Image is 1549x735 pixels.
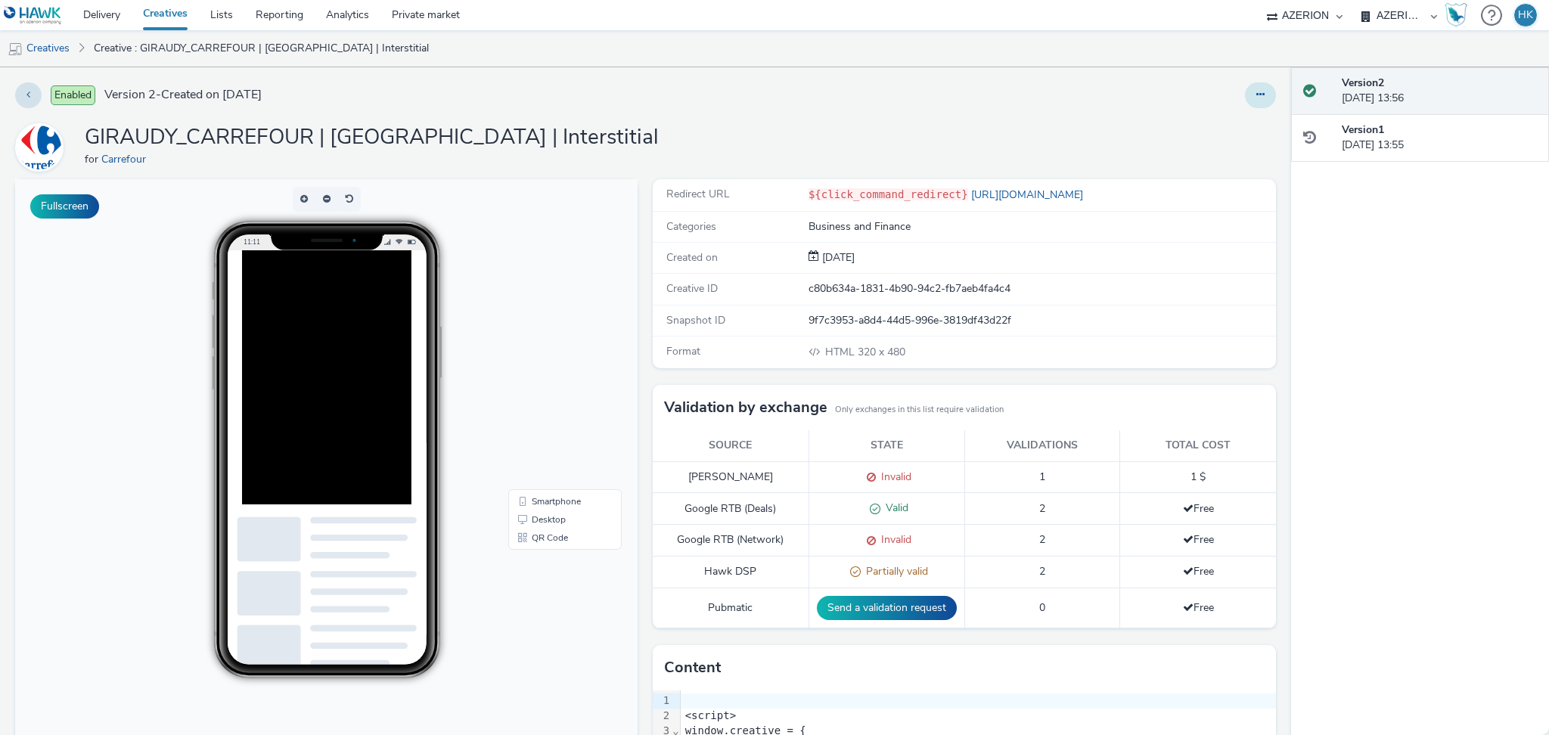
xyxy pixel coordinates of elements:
th: Source [653,430,809,461]
span: 2 [1039,564,1045,578]
div: [DATE] 13:56 [1342,76,1537,107]
div: 9f7c3953-a8d4-44d5-996e-3819df43d22f [809,313,1274,328]
span: HTML [825,345,858,359]
th: Validations [964,430,1120,461]
span: 1 [1039,470,1045,484]
span: Free [1183,501,1214,516]
span: Format [666,344,700,358]
span: Free [1183,532,1214,547]
span: for [85,152,101,166]
a: Carrefour [101,152,152,166]
div: Business and Finance [809,219,1274,234]
span: 0 [1039,600,1045,615]
span: QR Code [517,354,553,363]
span: Creative ID [666,281,718,296]
span: Free [1183,600,1214,615]
a: [URL][DOMAIN_NAME] [968,188,1089,202]
span: 11:11 [228,58,244,67]
td: [PERSON_NAME] [653,461,809,493]
div: 2 [653,709,672,724]
strong: Version 2 [1342,76,1384,90]
div: 1 [653,693,672,709]
span: Enabled [51,85,95,105]
li: Desktop [496,331,604,349]
td: Google RTB (Deals) [653,493,809,525]
td: Pubmatic [653,588,809,628]
span: Categories [666,219,716,234]
span: Invalid [876,470,911,484]
td: Google RTB (Network) [653,525,809,557]
img: mobile [8,42,23,57]
th: Total cost [1120,430,1276,461]
div: [DATE] 13:55 [1342,122,1537,154]
td: Hawk DSP [653,557,809,588]
span: Partially valid [861,564,928,578]
img: Carrefour [17,126,61,169]
span: Free [1183,564,1214,578]
code: ${click_command_redirect} [809,188,968,200]
span: Redirect URL [666,187,730,201]
th: State [809,430,964,461]
h3: Validation by exchange [664,396,827,419]
small: Only exchanges in this list require validation [835,404,1004,416]
span: 2 [1039,501,1045,516]
h1: GIRAUDY_CARREFOUR | [GEOGRAPHIC_DATA] | Interstitial [85,123,659,152]
strong: Version 1 [1342,122,1384,137]
img: Hawk Academy [1445,3,1467,27]
div: c80b634a-1831-4b90-94c2-fb7aeb4fa4c4 [809,281,1274,296]
span: Created on [666,250,718,265]
button: Send a validation request [817,596,957,620]
span: Invalid [876,532,911,547]
div: <script> [681,709,1276,724]
span: Snapshot ID [666,313,725,327]
span: 2 [1039,532,1045,547]
li: QR Code [496,349,604,367]
span: Desktop [517,336,551,345]
span: [DATE] [819,250,855,265]
a: Creative : GIRAUDY_CARREFOUR | [GEOGRAPHIC_DATA] | Interstitial [86,30,436,67]
img: undefined Logo [4,6,62,25]
span: 320 x 480 [824,345,905,359]
a: Carrefour [15,140,70,154]
span: Version 2 - Created on [DATE] [104,86,262,104]
div: Creation 30 September 2025, 13:55 [819,250,855,265]
li: Smartphone [496,313,604,331]
a: Hawk Academy [1445,3,1473,27]
button: Fullscreen [30,194,99,219]
span: 1 $ [1190,470,1206,484]
span: Valid [880,501,908,515]
span: Smartphone [517,318,566,327]
div: HK [1518,4,1533,26]
h3: Content [664,656,721,679]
